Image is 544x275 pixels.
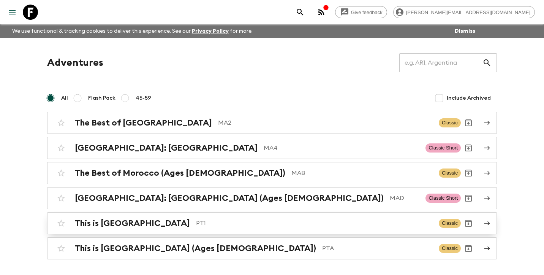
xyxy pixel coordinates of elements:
p: PT1 [196,219,433,228]
button: Archive [461,216,476,231]
p: MA4 [264,143,419,153]
p: PTA [322,244,433,253]
button: menu [5,5,20,20]
input: e.g. AR1, Argentina [399,52,482,73]
a: This is [GEOGRAPHIC_DATA] (Ages [DEMOGRAPHIC_DATA])PTAClassicArchive [47,237,497,259]
button: Archive [461,191,476,206]
a: Give feedback [335,6,387,18]
span: Classic [439,219,461,228]
p: MA2 [218,118,433,127]
a: [GEOGRAPHIC_DATA]: [GEOGRAPHIC_DATA] (Ages [DEMOGRAPHIC_DATA])MADClassic ShortArchive [47,187,497,209]
h2: The Best of Morocco (Ages [DEMOGRAPHIC_DATA]) [75,168,285,178]
p: MAD [390,194,419,203]
h2: [GEOGRAPHIC_DATA]: [GEOGRAPHIC_DATA] (Ages [DEMOGRAPHIC_DATA]) [75,193,384,203]
span: Give feedback [347,10,387,15]
a: The Best of Morocco (Ages [DEMOGRAPHIC_DATA])MABClassicArchive [47,162,497,184]
p: We use functional & tracking cookies to deliver this experience. See our for more. [9,24,256,38]
button: Archive [461,140,476,156]
span: [PERSON_NAME][EMAIL_ADDRESS][DOMAIN_NAME] [402,10,535,15]
button: Dismiss [453,26,477,37]
p: MAB [291,168,433,178]
span: Flash Pack [88,94,115,102]
span: 45-59 [136,94,151,102]
button: Archive [461,165,476,181]
button: Archive [461,241,476,256]
div: [PERSON_NAME][EMAIL_ADDRESS][DOMAIN_NAME] [393,6,535,18]
h2: [GEOGRAPHIC_DATA]: [GEOGRAPHIC_DATA] [75,143,258,153]
h2: This is [GEOGRAPHIC_DATA] (Ages [DEMOGRAPHIC_DATA]) [75,243,316,253]
span: Classic [439,168,461,178]
button: Archive [461,115,476,130]
h1: Adventures [47,55,103,70]
a: [GEOGRAPHIC_DATA]: [GEOGRAPHIC_DATA]MA4Classic ShortArchive [47,137,497,159]
button: search adventures [293,5,308,20]
a: Privacy Policy [192,29,229,34]
span: Classic [439,244,461,253]
span: Include Archived [447,94,491,102]
a: The Best of [GEOGRAPHIC_DATA]MA2ClassicArchive [47,112,497,134]
h2: The Best of [GEOGRAPHIC_DATA] [75,118,212,128]
span: All [61,94,68,102]
h2: This is [GEOGRAPHIC_DATA] [75,218,190,228]
span: Classic Short [425,143,461,153]
span: Classic [439,118,461,127]
a: This is [GEOGRAPHIC_DATA]PT1ClassicArchive [47,212,497,234]
span: Classic Short [425,194,461,203]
